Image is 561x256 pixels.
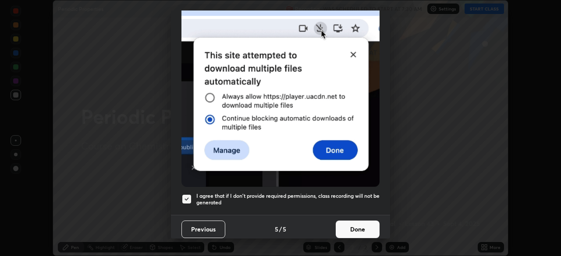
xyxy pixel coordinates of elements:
h4: 5 [283,224,286,234]
button: Done [336,221,380,238]
h4: 5 [275,224,278,234]
button: Previous [181,221,225,238]
h5: I agree that if I don't provide required permissions, class recording will not be generated [196,193,380,206]
h4: / [279,224,282,234]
